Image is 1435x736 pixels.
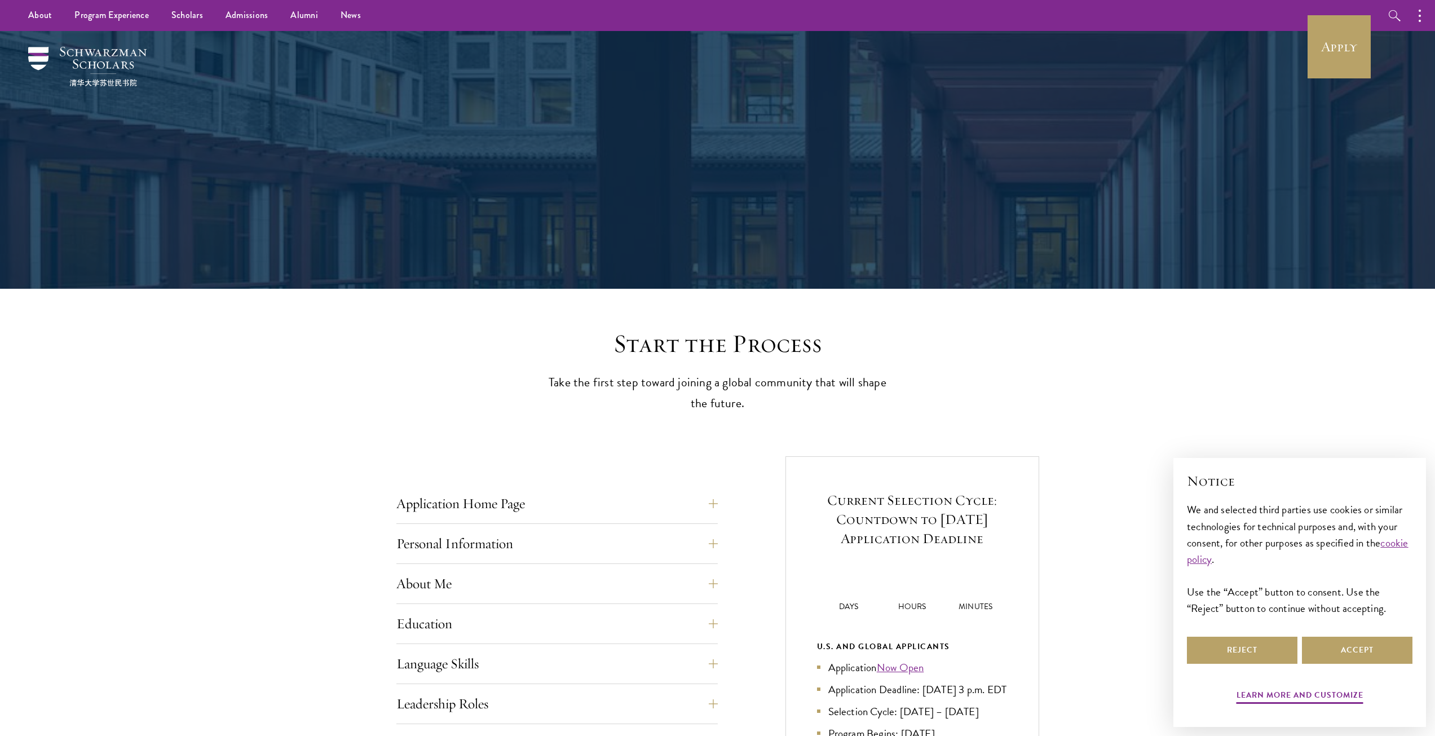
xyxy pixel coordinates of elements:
[1187,501,1412,616] div: We and selected third parties use cookies or similar technologies for technical purposes and, wit...
[1308,15,1371,78] a: Apply
[817,491,1008,548] h5: Current Selection Cycle: Countdown to [DATE] Application Deadline
[880,601,944,612] p: Hours
[396,610,718,637] button: Education
[1187,535,1408,567] a: cookie policy
[817,659,1008,676] li: Application
[543,328,893,360] h2: Start the Process
[944,601,1008,612] p: Minutes
[396,570,718,597] button: About Me
[877,659,924,676] a: Now Open
[396,650,718,677] button: Language Skills
[396,490,718,517] button: Application Home Page
[817,640,1008,654] div: U.S. and Global Applicants
[817,703,1008,720] li: Selection Cycle: [DATE] – [DATE]
[396,530,718,557] button: Personal Information
[1302,637,1412,664] button: Accept
[817,601,881,612] p: Days
[1187,471,1412,491] h2: Notice
[817,681,1008,698] li: Application Deadline: [DATE] 3 p.m. EDT
[543,372,893,414] p: Take the first step toward joining a global community that will shape the future.
[1187,637,1297,664] button: Reject
[1237,688,1363,706] button: Learn more and customize
[28,47,147,86] img: Schwarzman Scholars
[396,690,718,717] button: Leadership Roles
